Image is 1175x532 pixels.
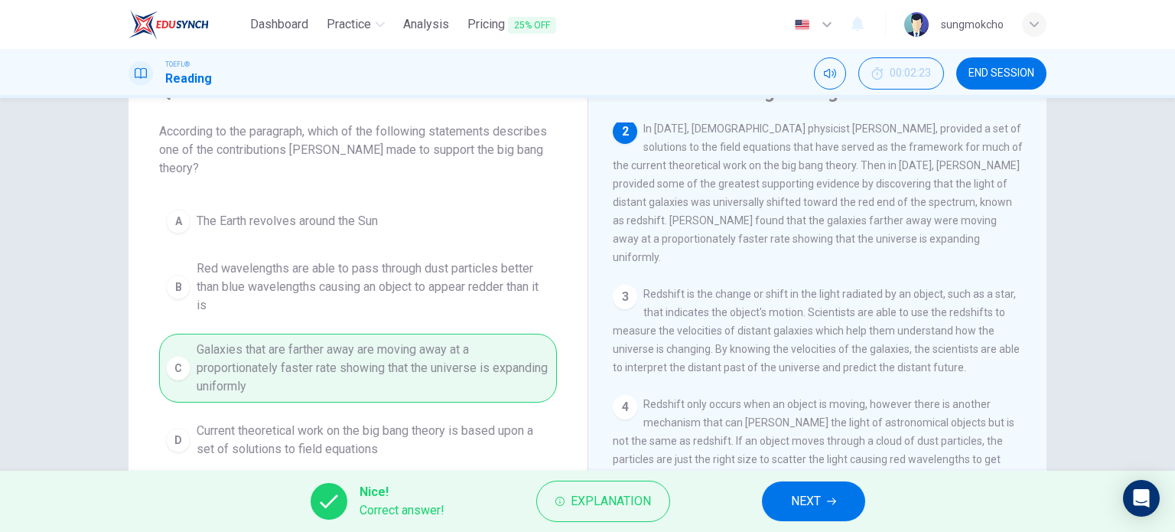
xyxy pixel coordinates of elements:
span: 25% OFF [508,17,556,34]
span: 00:02:23 [890,67,931,80]
a: EduSynch logo [129,9,244,40]
a: Dashboard [244,11,314,39]
span: Redshift only occurs when an object is moving, however there is another mechanism that can [PERSO... [613,398,1014,521]
div: 4 [613,395,637,419]
a: Analysis [397,11,455,39]
span: According to the paragraph, which of the following statements describes one of the contributions ... [159,122,557,178]
button: Analysis [397,11,455,38]
img: EduSynch logo [129,9,209,40]
button: 00:02:23 [858,57,944,90]
button: NEXT [762,481,865,521]
button: Explanation [536,481,670,522]
span: Redshift is the change or shift in the light radiated by an object, such as a star, that indicate... [613,288,1020,374]
span: Explanation [571,491,651,512]
img: Profile picture [904,12,929,37]
div: sungmokcho [941,15,1004,34]
div: 2 [613,119,637,144]
span: Dashboard [250,15,308,34]
img: en [793,19,812,31]
span: Pricing [467,15,556,34]
div: Mute [814,57,846,90]
span: TOEFL® [165,59,190,70]
div: Open Intercom Messenger [1123,480,1160,517]
div: 3 [613,285,637,309]
span: In [DATE], [DEMOGRAPHIC_DATA] physicist [PERSON_NAME], provided a set of solutions to the field e... [613,122,1023,263]
button: END SESSION [956,57,1046,90]
button: Dashboard [244,11,314,38]
button: Pricing25% OFF [461,11,562,39]
span: Correct answer! [360,501,444,520]
span: Analysis [403,15,449,34]
span: Practice [327,15,371,34]
div: Hide [858,57,944,90]
span: Nice! [360,483,444,501]
span: END SESSION [968,67,1034,80]
button: Practice [321,11,391,38]
span: NEXT [791,491,821,512]
h1: Reading [165,70,212,88]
